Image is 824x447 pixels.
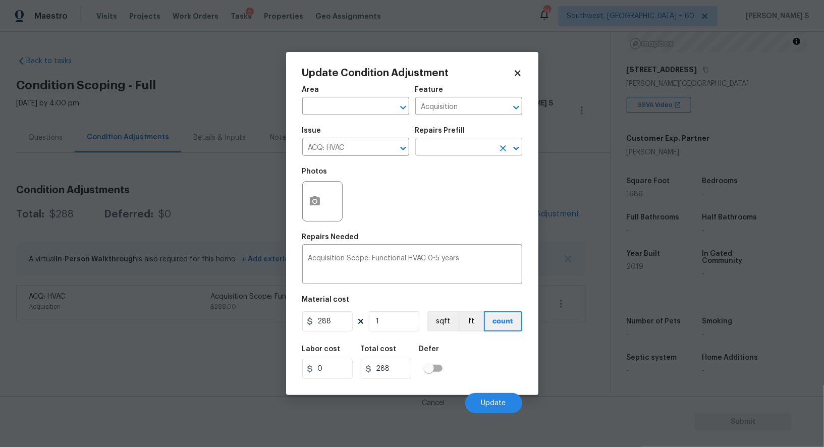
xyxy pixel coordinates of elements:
[496,141,510,155] button: Clear
[481,400,506,407] span: Update
[484,311,522,331] button: count
[302,346,341,353] h5: Labor cost
[415,86,444,93] h5: Feature
[509,141,523,155] button: Open
[465,393,522,413] button: Update
[361,346,397,353] h5: Total cost
[308,255,516,276] textarea: Acquisition Scope: Functional HVAC 0-5 years
[415,127,465,134] h5: Repairs Prefill
[406,393,461,413] button: Cancel
[396,100,410,115] button: Open
[302,296,350,303] h5: Material cost
[509,100,523,115] button: Open
[302,127,321,134] h5: Issue
[396,141,410,155] button: Open
[302,68,513,78] h2: Update Condition Adjustment
[422,400,445,407] span: Cancel
[302,168,327,175] h5: Photos
[302,234,359,241] h5: Repairs Needed
[419,346,440,353] h5: Defer
[459,311,484,331] button: ft
[427,311,459,331] button: sqft
[302,86,319,93] h5: Area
